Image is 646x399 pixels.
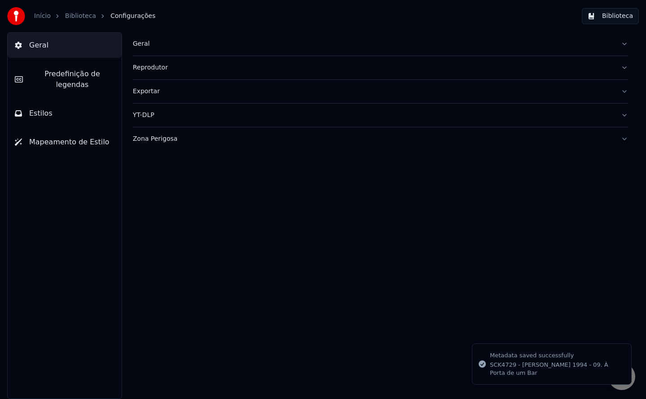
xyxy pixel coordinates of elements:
[133,111,614,120] div: YT-DLP
[133,104,628,127] button: YT-DLP
[65,12,96,21] a: Biblioteca
[133,80,628,103] button: Exportar
[30,69,114,90] span: Predefinição de legendas
[490,351,624,360] div: Metadata saved successfully
[8,61,122,97] button: Predefinição de legendas
[133,87,614,96] div: Exportar
[110,12,155,21] span: Configurações
[8,33,122,58] button: Geral
[8,130,122,155] button: Mapeamento de Estilo
[133,39,614,48] div: Geral
[7,7,25,25] img: youka
[8,101,122,126] button: Estilos
[133,32,628,56] button: Geral
[133,134,614,143] div: Zona Perigosa
[133,127,628,151] button: Zona Perigosa
[29,40,48,51] span: Geral
[133,56,628,79] button: Reprodutor
[29,108,52,119] span: Estilos
[34,12,155,21] nav: breadcrumb
[582,8,639,24] button: Biblioteca
[133,63,614,72] div: Reprodutor
[34,12,51,21] a: Início
[490,361,624,377] div: SCK4729 - [PERSON_NAME] 1994 - 09. À Porta de um Bar
[29,137,109,147] span: Mapeamento de Estilo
